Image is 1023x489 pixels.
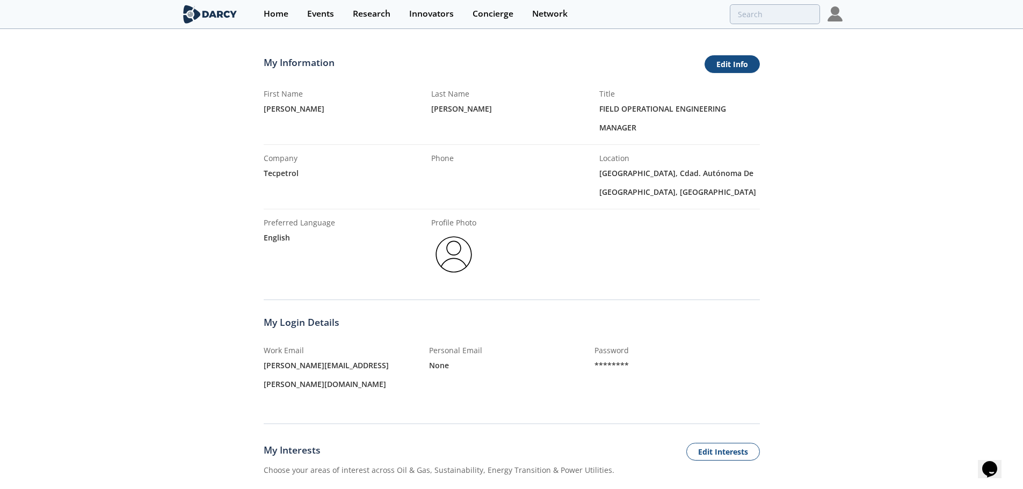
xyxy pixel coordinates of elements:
span: My Interests [264,443,321,461]
img: logo-wide.svg [181,5,240,24]
div: Concierge [473,10,513,18]
div: FIELD OPERATIONAL ENGINEERING MANAGER [599,99,760,137]
span: My Login Details [264,315,339,329]
div: None [429,356,594,375]
div: Phone [431,152,592,164]
div: Title [599,88,760,99]
div: Personal Email [429,345,594,356]
div: Network [532,10,568,18]
div: Innovators [409,10,454,18]
div: Company [264,152,424,164]
img: profile-pic-default.svg [431,232,476,277]
div: [PERSON_NAME] [431,99,592,118]
div: First Name [264,88,424,99]
span: My Information [264,55,335,74]
div: Password [594,345,760,356]
button: Edit Interests [686,443,760,461]
img: Profile [828,6,843,21]
input: Advanced Search [730,4,820,24]
div: [PERSON_NAME][EMAIL_ADDRESS][PERSON_NAME][DOMAIN_NAME] [264,356,429,393]
div: Profile Photo [431,217,592,228]
div: Preferred Language [264,217,424,228]
div: Research [353,10,390,18]
div: Last Name [431,88,592,99]
div: Tecpetrol [264,164,424,183]
div: [GEOGRAPHIC_DATA], Cdad. Autónoma de [GEOGRAPHIC_DATA], [GEOGRAPHIC_DATA] [599,164,760,201]
div: Choose your areas of interest across Oil & Gas, Sustainability, Energy Transition & Power Utilities. [264,464,760,476]
div: Work Email [264,345,429,356]
div: Events [307,10,334,18]
iframe: chat widget [978,446,1012,478]
div: Home [264,10,288,18]
div: english [264,228,424,247]
a: Edit Info [705,55,760,74]
div: Location [599,152,760,164]
div: [PERSON_NAME] [264,99,424,118]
